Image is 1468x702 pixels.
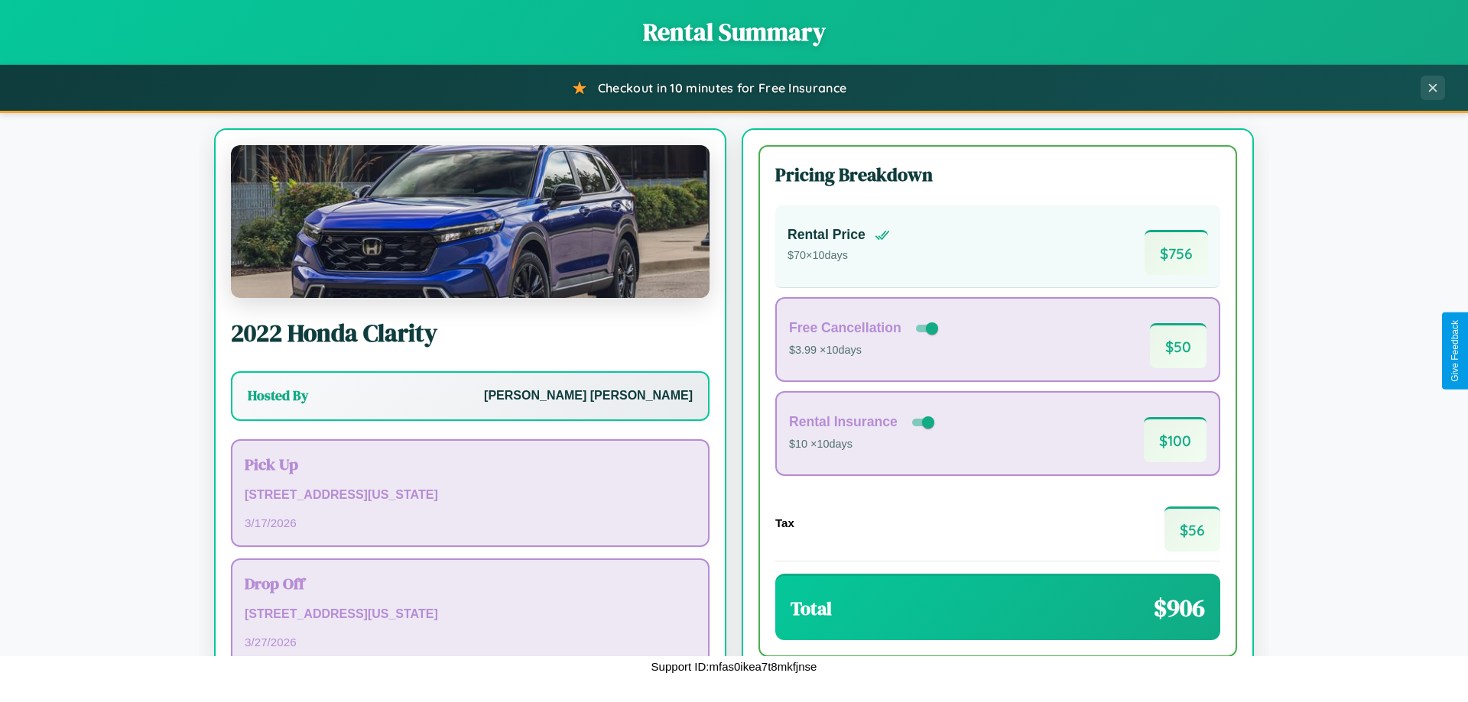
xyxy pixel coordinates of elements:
[245,513,696,533] p: 3 / 17 / 2026
[1145,230,1208,275] span: $ 756
[775,162,1220,187] h3: Pricing Breakdown
[231,145,710,298] img: Honda Clarity
[248,387,308,405] h3: Hosted By
[598,80,846,95] span: Checkout in 10 minutes for Free Insurance
[789,341,941,361] p: $3.99 × 10 days
[245,453,696,475] h3: Pick Up
[15,15,1453,49] h1: Rental Summary
[1450,320,1460,382] div: Give Feedback
[231,316,710,350] h2: 2022 Honda Clarity
[245,603,696,626] p: [STREET_ADDRESS][US_STATE]
[789,414,898,430] h4: Rental Insurance
[245,484,696,506] p: [STREET_ADDRESS][US_STATE]
[789,435,937,455] p: $10 × 10 days
[1154,591,1205,625] span: $ 906
[1164,506,1220,552] span: $ 56
[789,320,901,336] h4: Free Cancellation
[245,572,696,594] h3: Drop Off
[791,596,832,621] h3: Total
[788,227,866,243] h4: Rental Price
[788,246,890,266] p: $ 70 × 10 days
[484,385,693,407] p: [PERSON_NAME] [PERSON_NAME]
[245,632,696,652] p: 3 / 27 / 2026
[1144,417,1207,462] span: $ 100
[1150,323,1207,368] span: $ 50
[775,516,794,529] h4: Tax
[651,656,817,677] p: Support ID: mfas0ikea7t8mkfjnse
